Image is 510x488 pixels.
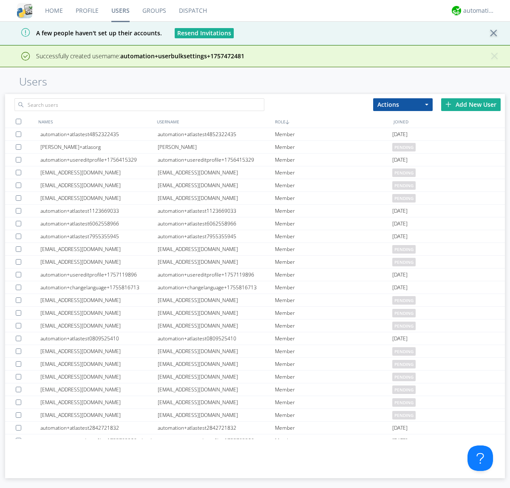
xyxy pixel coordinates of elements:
[40,409,158,421] div: [EMAIL_ADDRESS][DOMAIN_NAME]
[155,115,273,128] div: USERNAME
[158,320,275,332] div: [EMAIL_ADDRESS][DOMAIN_NAME]
[158,141,275,153] div: [PERSON_NAME]
[40,281,158,294] div: automation+changelanguage+1755816713
[275,434,392,447] div: Member
[158,256,275,268] div: [EMAIL_ADDRESS][DOMAIN_NAME]
[275,409,392,421] div: Member
[392,309,416,317] span: pending
[40,371,158,383] div: [EMAIL_ADDRESS][DOMAIN_NAME]
[392,332,408,345] span: [DATE]
[40,422,158,434] div: automation+atlastest2842721832
[5,396,505,409] a: [EMAIL_ADDRESS][DOMAIN_NAME][EMAIL_ADDRESS][DOMAIN_NAME]Memberpending
[14,98,264,111] input: Search users
[5,320,505,332] a: [EMAIL_ADDRESS][DOMAIN_NAME][EMAIL_ADDRESS][DOMAIN_NAME]Memberpending
[391,115,510,128] div: JOINED
[40,396,158,408] div: [EMAIL_ADDRESS][DOMAIN_NAME]
[275,205,392,217] div: Member
[275,243,392,255] div: Member
[158,230,275,243] div: automation+atlastest7955355945
[175,28,234,38] button: Resend Invitations
[392,205,408,217] span: [DATE]
[275,332,392,345] div: Member
[40,256,158,268] div: [EMAIL_ADDRESS][DOMAIN_NAME]
[40,434,158,447] div: automation+usereditprofile+1755793389editedautomation+usereditprofile+1755793389
[17,3,32,18] img: cddb5a64eb264b2086981ab96f4c1ba7
[392,422,408,434] span: [DATE]
[275,128,392,140] div: Member
[158,383,275,396] div: [EMAIL_ADDRESS][DOMAIN_NAME]
[36,115,155,128] div: NAMES
[158,396,275,408] div: [EMAIL_ADDRESS][DOMAIN_NAME]
[5,371,505,383] a: [EMAIL_ADDRESS][DOMAIN_NAME][EMAIL_ADDRESS][DOMAIN_NAME]Memberpending
[392,347,416,356] span: pending
[5,268,505,281] a: automation+usereditprofile+1757119896automation+usereditprofile+1757119896Member[DATE]
[275,256,392,268] div: Member
[158,434,275,447] div: automation+usereditprofile+1755793389
[275,268,392,281] div: Member
[158,358,275,370] div: [EMAIL_ADDRESS][DOMAIN_NAME]
[275,217,392,230] div: Member
[40,179,158,191] div: [EMAIL_ADDRESS][DOMAIN_NAME]
[392,245,416,254] span: pending
[392,398,416,407] span: pending
[158,179,275,191] div: [EMAIL_ADDRESS][DOMAIN_NAME]
[40,192,158,204] div: [EMAIL_ADDRESS][DOMAIN_NAME]
[158,205,275,217] div: automation+atlastest1123669033
[463,6,495,15] div: automation+atlas
[5,345,505,358] a: [EMAIL_ADDRESS][DOMAIN_NAME][EMAIL_ADDRESS][DOMAIN_NAME]Memberpending
[275,294,392,306] div: Member
[5,307,505,320] a: [EMAIL_ADDRESS][DOMAIN_NAME][EMAIL_ADDRESS][DOMAIN_NAME]Memberpending
[392,385,416,394] span: pending
[392,217,408,230] span: [DATE]
[275,320,392,332] div: Member
[6,29,162,37] span: A few people haven't set up their accounts.
[275,383,392,396] div: Member
[40,217,158,230] div: automation+atlastest6062558966
[40,358,158,370] div: [EMAIL_ADDRESS][DOMAIN_NAME]
[275,281,392,294] div: Member
[275,141,392,153] div: Member
[40,205,158,217] div: automation+atlastest1123669033
[392,373,416,381] span: pending
[392,258,416,266] span: pending
[392,411,416,420] span: pending
[158,243,275,255] div: [EMAIL_ADDRESS][DOMAIN_NAME]
[5,358,505,371] a: [EMAIL_ADDRESS][DOMAIN_NAME][EMAIL_ADDRESS][DOMAIN_NAME]Memberpending
[5,243,505,256] a: [EMAIL_ADDRESS][DOMAIN_NAME][EMAIL_ADDRESS][DOMAIN_NAME]Memberpending
[158,371,275,383] div: [EMAIL_ADDRESS][DOMAIN_NAME]
[273,115,391,128] div: ROLE
[158,128,275,140] div: automation+atlastest4852322435
[275,230,392,243] div: Member
[158,192,275,204] div: [EMAIL_ADDRESS][DOMAIN_NAME]
[40,166,158,179] div: [EMAIL_ADDRESS][DOMAIN_NAME]
[5,332,505,345] a: automation+atlastest0809525410automation+atlastest0809525410Member[DATE]
[40,307,158,319] div: [EMAIL_ADDRESS][DOMAIN_NAME]
[158,422,275,434] div: automation+atlastest2842721832
[392,168,416,177] span: pending
[158,166,275,179] div: [EMAIL_ADDRESS][DOMAIN_NAME]
[158,217,275,230] div: automation+atlastest6062558966
[275,358,392,370] div: Member
[40,332,158,345] div: automation+atlastest0809525410
[275,422,392,434] div: Member
[275,166,392,179] div: Member
[275,154,392,166] div: Member
[5,179,505,192] a: [EMAIL_ADDRESS][DOMAIN_NAME][EMAIL_ADDRESS][DOMAIN_NAME]Memberpending
[5,128,505,141] a: automation+atlastest4852322435automation+atlastest4852322435Member[DATE]
[5,205,505,217] a: automation+atlastest1123669033automation+atlastest1123669033Member[DATE]
[275,396,392,408] div: Member
[40,268,158,281] div: automation+usereditprofile+1757119896
[40,128,158,140] div: automation+atlastest4852322435
[392,296,416,305] span: pending
[40,320,158,332] div: [EMAIL_ADDRESS][DOMAIN_NAME]
[40,345,158,357] div: [EMAIL_ADDRESS][DOMAIN_NAME]
[5,383,505,396] a: [EMAIL_ADDRESS][DOMAIN_NAME][EMAIL_ADDRESS][DOMAIN_NAME]Memberpending
[40,154,158,166] div: automation+usereditprofile+1756415329
[5,294,505,307] a: [EMAIL_ADDRESS][DOMAIN_NAME][EMAIL_ADDRESS][DOMAIN_NAME]Memberpending
[158,409,275,421] div: [EMAIL_ADDRESS][DOMAIN_NAME]
[158,332,275,345] div: automation+atlastest0809525410
[392,230,408,243] span: [DATE]
[275,345,392,357] div: Member
[5,166,505,179] a: [EMAIL_ADDRESS][DOMAIN_NAME][EMAIL_ADDRESS][DOMAIN_NAME]Memberpending
[392,128,408,141] span: [DATE]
